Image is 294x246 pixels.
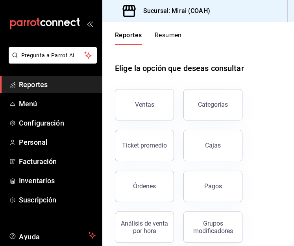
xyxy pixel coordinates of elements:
button: Cajas [183,130,242,161]
span: Pregunta a Parrot AI [21,51,85,60]
button: Grupos modificadores [183,211,242,243]
button: Reportes [115,31,142,45]
span: Menú [19,98,96,109]
h3: Sucursal: Mirai (COAH) [137,6,210,16]
button: Órdenes [115,171,174,202]
button: open_drawer_menu [87,20,93,27]
div: Grupos modificadores [189,220,237,235]
span: Reportes [19,79,96,90]
button: Pagos [183,171,242,202]
button: Resumen [155,31,182,45]
span: Configuración [19,118,96,128]
button: Análisis de venta por hora [115,211,174,243]
div: Ventas [135,101,154,108]
div: Ticket promedio [122,142,167,149]
span: Suscripción [19,195,96,205]
div: Pagos [204,182,222,190]
button: Ventas [115,89,174,120]
div: navigation tabs [115,31,182,45]
button: Categorías [183,89,242,120]
button: Pregunta a Parrot AI [9,47,97,64]
span: Inventarios [19,175,96,186]
span: Ayuda [19,231,85,240]
div: Categorías [198,101,228,108]
a: Pregunta a Parrot AI [6,57,97,65]
h1: Elige la opción que deseas consultar [115,62,244,74]
div: Análisis de venta por hora [120,220,169,235]
div: Cajas [205,142,221,149]
button: Ticket promedio [115,130,174,161]
span: Personal [19,137,96,148]
span: Facturación [19,156,96,167]
div: Órdenes [133,182,156,190]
